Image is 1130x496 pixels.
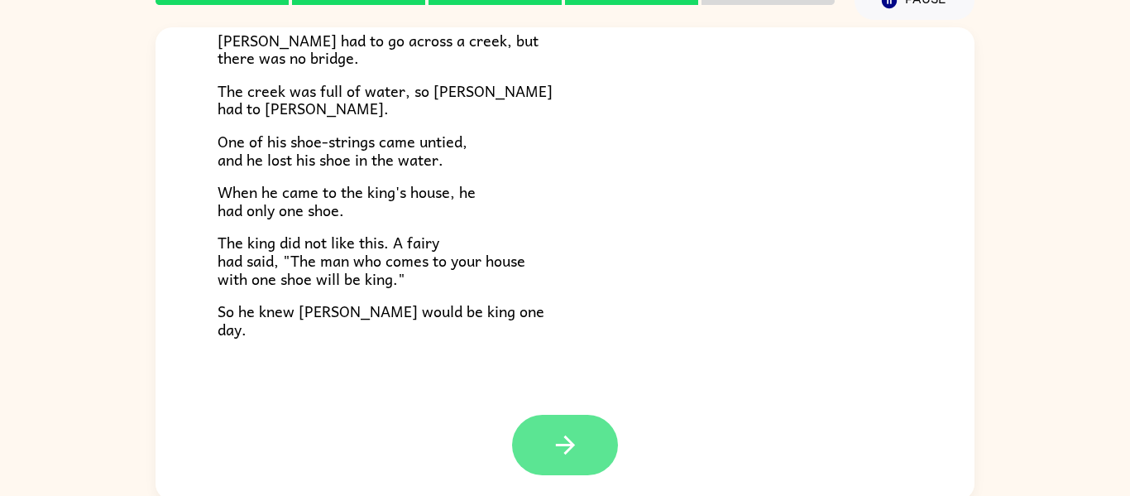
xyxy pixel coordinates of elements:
span: One of his shoe-strings came untied, and he lost his shoe in the water. [218,129,467,171]
span: The creek was full of water, so [PERSON_NAME] had to [PERSON_NAME]. [218,79,553,121]
span: So he knew [PERSON_NAME] would be king one day. [218,299,544,341]
span: When he came to the king's house, he had only one shoe. [218,180,476,222]
span: [PERSON_NAME] had to go across a creek, but there was no bridge. [218,28,539,70]
span: The king did not like this. A fairy had said, "The man who comes to your house with one shoe will... [218,230,525,290]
